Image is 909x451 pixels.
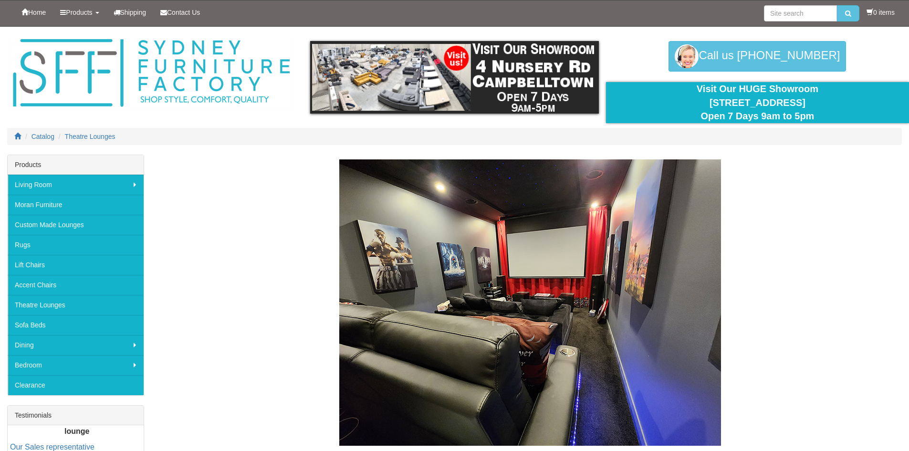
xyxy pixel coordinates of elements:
a: Shipping [106,0,154,24]
a: Sofa Beds [8,315,144,335]
a: Dining [8,335,144,355]
span: Contact Us [167,9,200,16]
span: Products [66,9,92,16]
img: showroom.gif [310,41,599,114]
input: Site search [764,5,837,21]
a: Accent Chairs [8,275,144,295]
div: Visit Our HUGE Showroom [STREET_ADDRESS] Open 7 Days 9am to 5pm [613,82,902,123]
a: Theatre Lounges [65,133,115,140]
a: Catalog [31,133,54,140]
a: Custom Made Lounges [8,215,144,235]
li: 0 items [867,8,895,17]
img: Sydney Furniture Factory [8,36,294,110]
a: Contact Us [153,0,207,24]
div: Testimonials [8,406,144,425]
a: Products [53,0,106,24]
a: Rugs [8,235,144,255]
img: Theatre Lounges [339,159,721,446]
a: Home [14,0,53,24]
a: Lift Chairs [8,255,144,275]
span: Shipping [120,9,146,16]
div: Products [8,155,144,175]
b: Have been everywhere looking for a lounge [12,416,142,435]
a: Bedroom [8,355,144,375]
a: Theatre Lounges [8,295,144,315]
a: Clearance [8,375,144,395]
a: Moran Furniture [8,195,144,215]
a: Living Room [8,175,144,195]
span: Home [28,9,46,16]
